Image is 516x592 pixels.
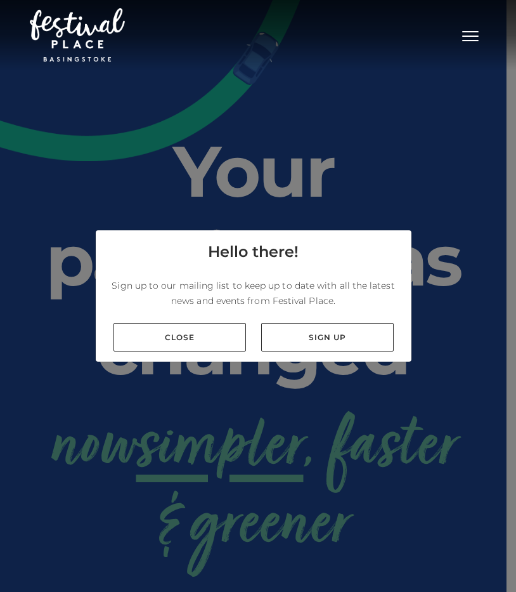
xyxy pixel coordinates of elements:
a: Sign up [261,323,394,352]
h4: Hello there! [208,240,299,263]
button: Toggle navigation [455,25,486,44]
a: Close [113,323,246,352]
img: Festival Place Logo [30,8,125,62]
p: Sign up to our mailing list to keep up to date with all the latest news and events from Festival ... [106,278,401,308]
